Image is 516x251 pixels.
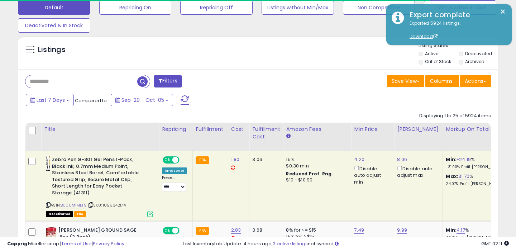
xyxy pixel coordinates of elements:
img: 31tlGwR00IL._SL40_.jpg [46,156,50,171]
span: | SKU: 1059642174 [87,202,126,208]
div: [PERSON_NAME] [397,126,440,133]
div: 8% for <= $15 [286,227,345,233]
a: B000MIMLTS [61,202,86,208]
span: Compared to: [75,97,108,104]
div: Markup on Total Cost [446,126,508,133]
div: Amazon Fees [286,126,348,133]
p: -31.90% Profit [PERSON_NAME] [446,165,505,170]
span: ON [163,157,172,163]
span: FBA [74,211,86,217]
label: Archived [465,58,484,65]
div: % [446,156,505,170]
div: % [446,173,505,186]
b: Reduced Prof. Rng. [286,171,333,177]
strong: Copyright [7,240,33,247]
p: Listing States: [419,42,498,49]
div: 15% [286,156,345,163]
div: Fulfillment Cost [252,126,280,141]
a: 31.70 [458,173,469,180]
span: All listings that are unavailable for purchase on Amazon for any reason other than out-of-stock [46,211,73,217]
div: 3.68 [252,227,277,233]
div: Repricing [162,126,190,133]
button: Listings without Cost [424,0,496,15]
div: Preset: [162,175,187,191]
div: Min Price [354,126,391,133]
button: Save View [387,75,424,87]
button: Filters [154,75,182,87]
div: Disable auto adjust max [397,165,437,179]
span: Columns [430,77,453,85]
span: OFF [178,157,190,163]
span: Sep-29 - Oct-05 [121,96,164,104]
span: 2025-10-13 02:11 GMT [481,240,509,247]
div: Last InventoryLab Update: 4 hours ago, not synced. [183,241,509,247]
button: Last 7 Days [26,94,74,106]
div: Cost [231,126,247,133]
button: Repricing On [99,0,172,15]
img: 41QTFliuBHL._SL40_.jpg [46,227,57,241]
button: Repricing Off [180,0,253,15]
div: % [446,227,505,240]
small: FBA [196,156,209,164]
span: ON [163,228,172,234]
a: Privacy Policy [93,240,124,247]
div: Disable auto adjust min [354,165,388,185]
a: 3 active listings [273,240,308,247]
div: Amazon AI [162,167,187,174]
div: Exported 5924 listings. [404,20,506,40]
a: Terms of Use [61,240,92,247]
div: Displaying 1 to 25 of 5924 items [419,113,491,119]
b: [PERSON_NAME] GROUND SAGE .6oz (2 Pack) [58,227,145,242]
a: 4.20 [354,156,364,163]
b: Zebra Pen G-301 Gel Pens 1-Pack, Black Ink, 0.7mm Medium Point, Stainless Steel Barrel, Comfortab... [52,156,139,198]
div: Fulfillment [196,126,225,133]
h5: Listings [38,45,66,55]
a: 9.99 [397,227,407,234]
button: Columns [425,75,459,87]
a: 2.83 [231,227,241,234]
small: Amazon Fees. [286,133,290,139]
button: Deactivated & In Stock [18,18,90,33]
button: × [500,7,506,16]
div: seller snap | | [7,241,124,247]
div: $0.30 min [286,163,345,169]
small: FBA [196,227,209,235]
label: Out of Stock [425,58,451,65]
b: Min: [446,227,457,233]
button: Listings without Min/Max [262,0,334,15]
button: Sep-29 - Oct-05 [111,94,173,106]
a: -24.19 [457,156,471,163]
button: Actions [460,75,491,87]
a: 4.17 [457,227,465,234]
div: 3.06 [252,156,277,163]
b: Min: [446,156,457,163]
a: 1.80 [231,156,240,163]
div: Title [44,126,156,133]
a: Download [410,33,438,39]
label: Active [425,51,438,57]
a: 8.06 [397,156,407,163]
span: Last 7 Days [37,96,65,104]
div: Export complete [404,10,506,20]
label: Deactivated [465,51,492,57]
p: 24.07% Profit [PERSON_NAME] [446,181,505,186]
th: The percentage added to the cost of goods (COGS) that forms the calculator for Min & Max prices. [443,123,511,151]
div: $10 - $10.90 [286,177,345,183]
b: Max: [446,173,458,180]
button: Non Competitive [343,0,415,15]
button: Default [18,0,90,15]
a: 7.49 [354,227,364,234]
div: ASIN: [46,156,153,216]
